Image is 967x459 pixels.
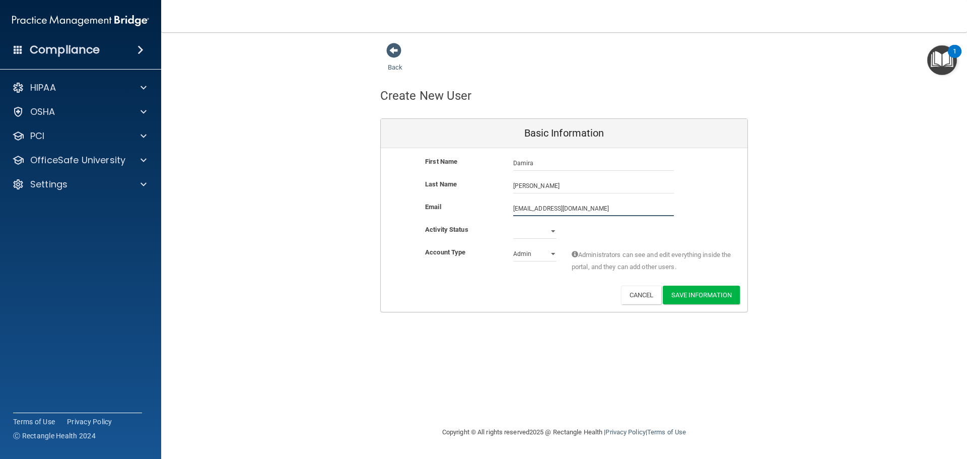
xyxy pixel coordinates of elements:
a: Terms of Use [13,417,55,427]
a: HIPAA [12,82,147,94]
button: Open Resource Center, 1 new notification [927,45,957,75]
b: First Name [425,158,457,165]
b: Last Name [425,180,457,188]
b: Account Type [425,248,465,256]
p: HIPAA [30,82,56,94]
b: Email [425,203,441,211]
a: Privacy Policy [605,428,645,436]
h4: Compliance [30,43,100,57]
div: 1 [953,51,956,64]
div: Basic Information [381,119,747,148]
button: Cancel [621,286,662,304]
div: Copyright © All rights reserved 2025 @ Rectangle Health | | [380,416,748,448]
a: PCI [12,130,147,142]
a: Privacy Policy [67,417,112,427]
a: Back [388,51,402,71]
p: OfficeSafe University [30,154,125,166]
button: Save Information [663,286,740,304]
span: Ⓒ Rectangle Health 2024 [13,431,96,441]
b: Activity Status [425,226,468,233]
img: PMB logo [12,11,149,31]
span: Administrators can see and edit everything inside the portal, and they can add other users. [572,249,732,273]
a: OfficeSafe University [12,154,147,166]
a: Terms of Use [647,428,686,436]
p: Settings [30,178,67,190]
h4: Create New User [380,89,472,102]
a: OSHA [12,106,147,118]
p: OSHA [30,106,55,118]
p: PCI [30,130,44,142]
a: Settings [12,178,147,190]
